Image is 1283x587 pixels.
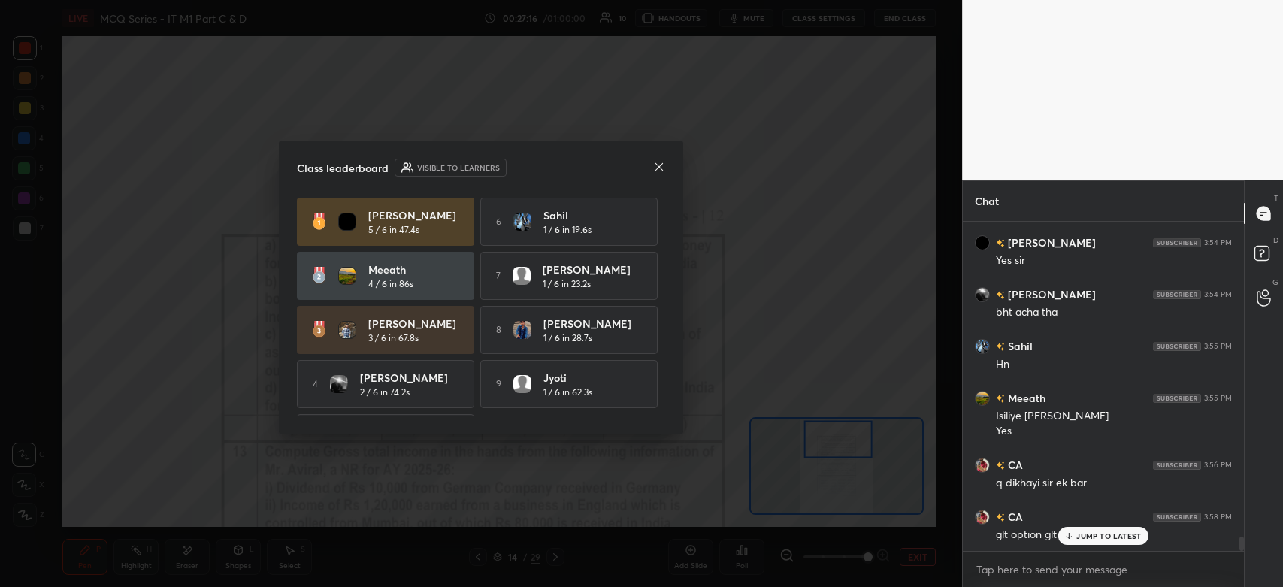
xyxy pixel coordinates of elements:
[297,160,389,176] h4: Class leaderboard
[338,213,356,231] img: 62926b773acf452eba01c796c3415993.jpg
[996,424,1232,439] div: Yes
[496,215,501,228] h5: 6
[543,331,592,345] h5: 1 / 6 in 28.7s
[513,321,531,339] img: 7041e41bbb074fdf815caa9912c11041.jpg
[996,513,1005,522] img: no-rating-badge.077c3623.svg
[513,213,531,231] img: 614ba35ab8e04416865eec39fb9d50ea.jpg
[996,357,1232,372] div: Hn
[360,370,453,386] h4: [PERSON_NAME]
[513,375,531,393] img: default.png
[330,375,348,393] img: 981c3d78cc69435fbb46153ab4220aa1.jpg
[496,269,501,283] h5: 7
[543,386,592,399] h5: 1 / 6 in 62.3s
[975,235,990,250] img: 62926b773acf452eba01c796c3415993.jpg
[368,316,461,331] h4: [PERSON_NAME]
[1204,238,1232,247] div: 3:54 PM
[996,476,1232,491] div: q dikhayi sir ek bar
[1076,531,1141,540] p: JUMP TO LATEST
[1273,234,1278,246] p: D
[1005,509,1023,525] h6: CA
[1005,234,1096,250] h6: [PERSON_NAME]
[975,287,990,302] img: 981c3d78cc69435fbb46153ab4220aa1.jpg
[1272,277,1278,288] p: G
[1153,513,1201,522] img: 4P8fHbbgJtejmAAAAAElFTkSuQmCC
[312,213,326,231] img: rank-1.ed6cb560.svg
[996,343,1005,351] img: no-rating-badge.077c3623.svg
[975,510,990,525] img: 562e74c712064ef1b7085d4649ad5a86.jpg
[996,239,1005,247] img: no-rating-badge.077c3623.svg
[1005,457,1023,473] h6: CA
[1153,290,1201,299] img: 4P8fHbbgJtejmAAAAAElFTkSuQmCC
[996,305,1232,320] div: bht acha tha
[975,339,990,354] img: 614ba35ab8e04416865eec39fb9d50ea.jpg
[543,223,592,237] h5: 1 / 6 in 19.6s
[963,181,1011,221] p: Chat
[1005,338,1033,354] h6: Sahil
[996,395,1005,403] img: no-rating-badge.077c3623.svg
[1153,394,1201,403] img: 4P8fHbbgJtejmAAAAAElFTkSuQmCC
[975,391,990,406] img: b537c7b5524d4107a53ab31f909b35fa.jpg
[368,262,461,277] h4: Meeath
[360,386,410,399] h5: 2 / 6 in 74.2s
[1204,342,1232,351] div: 3:55 PM
[338,321,356,339] img: fb0284f353b6470fba481f642408ba31.jpg
[496,323,501,337] h5: 8
[1005,286,1096,302] h6: [PERSON_NAME]
[1153,238,1201,247] img: 4P8fHbbgJtejmAAAAAElFTkSuQmCC
[543,277,591,291] h5: 1 / 6 in 23.2s
[313,377,318,391] h5: 4
[996,291,1005,299] img: no-rating-badge.077c3623.svg
[1204,461,1232,470] div: 3:56 PM
[368,207,461,223] h4: [PERSON_NAME]
[417,162,500,174] h6: Visible to learners
[1153,461,1201,470] img: 4P8fHbbgJtejmAAAAAElFTkSuQmCC
[996,461,1005,470] img: no-rating-badge.077c3623.svg
[312,321,325,339] img: rank-3.169bc593.svg
[963,222,1244,551] div: grid
[543,207,637,223] h4: Sahil
[1274,192,1278,204] p: T
[1005,390,1045,406] h6: Meeath
[368,331,419,345] h5: 3 / 6 in 67.8s
[1153,342,1201,351] img: 4P8fHbbgJtejmAAAAAElFTkSuQmCC
[368,223,419,237] h5: 5 / 6 in 47.4s
[1204,394,1232,403] div: 3:55 PM
[996,528,1232,543] div: glt option glti se click ho gya :(
[543,370,637,386] h4: Jyoti
[543,262,636,277] h4: [PERSON_NAME]
[496,377,501,391] h5: 9
[338,267,356,285] img: b537c7b5524d4107a53ab31f909b35fa.jpg
[543,316,637,331] h4: [PERSON_NAME]
[996,253,1232,268] div: Yes sir
[312,267,325,285] img: rank-2.3a33aca6.svg
[1204,513,1232,522] div: 3:58 PM
[1204,290,1232,299] div: 3:54 PM
[975,458,990,473] img: 562e74c712064ef1b7085d4649ad5a86.jpg
[513,267,531,285] img: default.png
[996,409,1232,424] div: Isiliye [PERSON_NAME]
[368,277,413,291] h5: 4 / 6 in 86s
